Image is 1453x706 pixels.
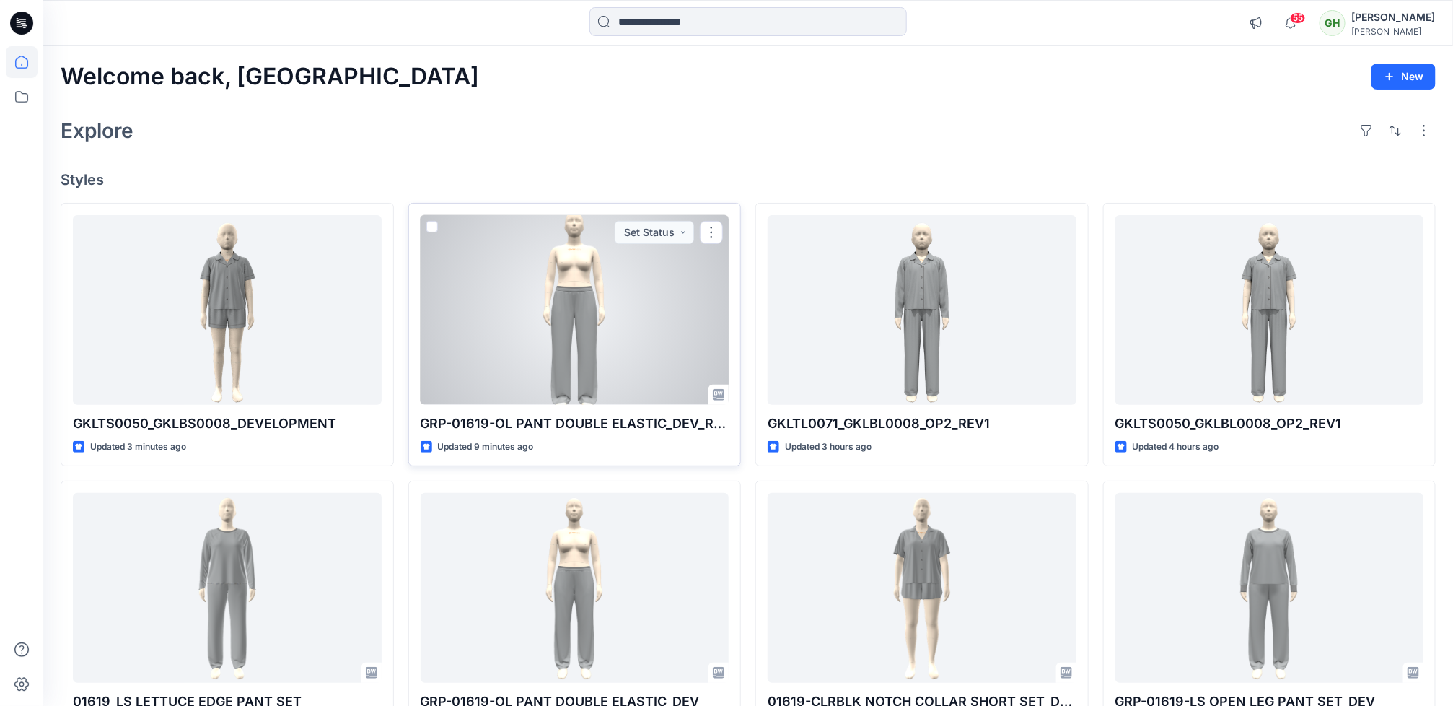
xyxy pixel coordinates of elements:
p: Updated 4 hours ago [1133,440,1219,455]
p: GKLTS0050_GKLBS0008_DEVELOPMENT [73,414,382,434]
h4: Styles [61,171,1436,188]
div: GH [1320,10,1346,36]
p: GKLTS0050_GKLBL0008_OP2_REV1 [1115,414,1424,434]
div: [PERSON_NAME] [1351,26,1435,37]
p: Updated 3 hours ago [785,440,872,455]
span: 55 [1290,12,1306,24]
a: GRP-01619-OL PANT DOUBLE ELASTIC_DEV_REV1 [421,215,729,405]
div: [PERSON_NAME] [1351,9,1435,26]
a: 01619_LS LETTUCE EDGE PANT SET [73,493,382,683]
p: GRP-01619-OL PANT DOUBLE ELASTIC_DEV_REV1 [421,414,729,434]
a: GKLTS0050_GKLBL0008_OP2_REV1 [1115,215,1424,405]
a: GRP-01619-LS OPEN LEG PANT SET_DEV [1115,493,1424,683]
a: 01619-CLRBLK NOTCH COLLAR SHORT SET_DEVELOPMENT [768,493,1076,683]
a: GKLTL0071_GKLBL0008_OP2_REV1 [768,215,1076,405]
h2: Explore [61,119,133,142]
p: Updated 9 minutes ago [438,440,534,455]
button: New [1371,64,1436,90]
p: Updated 3 minutes ago [90,440,186,455]
a: GRP-01619-OL PANT DOUBLE ELASTIC_DEV [421,493,729,683]
h2: Welcome back, [GEOGRAPHIC_DATA] [61,64,479,90]
a: GKLTS0050_GKLBS0008_DEVELOPMENT [73,215,382,405]
p: GKLTL0071_GKLBL0008_OP2_REV1 [768,414,1076,434]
